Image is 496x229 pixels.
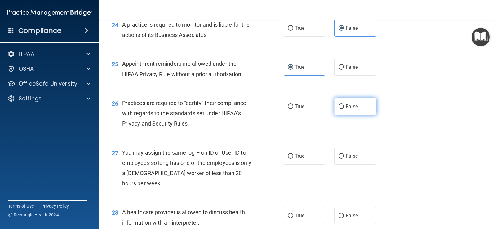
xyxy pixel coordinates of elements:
button: Open Resource Center [472,28,490,46]
input: True [288,26,293,31]
span: 25 [112,60,118,68]
input: False [339,65,344,70]
input: False [339,104,344,109]
input: True [288,65,293,70]
p: HIPAA [19,50,34,58]
a: Settings [7,95,90,102]
span: True [295,64,304,70]
p: OSHA [19,65,34,73]
span: False [346,213,358,218]
a: OSHA [7,65,90,73]
span: You may assign the same log – on ID or User ID to employees so long has one of the employees is o... [122,149,251,187]
input: False [339,26,344,31]
span: A practice is required to monitor and is liable for the actions of its Business Associates [122,21,250,38]
span: False [346,153,358,159]
input: False [339,214,344,218]
h4: Compliance [18,26,61,35]
span: True [295,213,304,218]
span: Ⓒ Rectangle Health 2024 [8,212,59,218]
input: False [339,154,344,159]
span: True [295,153,304,159]
span: 26 [112,100,118,107]
input: True [288,104,293,109]
span: False [346,25,358,31]
span: Appointment reminders are allowed under the HIPAA Privacy Rule without a prior authorization. [122,60,243,77]
input: True [288,214,293,218]
a: Privacy Policy [41,203,69,209]
span: True [295,25,304,31]
span: A healthcare provider is allowed to discuss health information with an interpreter. [122,209,245,226]
a: HIPAA [7,50,90,58]
p: Settings [19,95,42,102]
span: 27 [112,149,118,157]
a: Terms of Use [8,203,34,209]
span: True [295,103,304,109]
span: False [346,103,358,109]
img: PMB logo [7,7,92,19]
span: 28 [112,209,118,216]
span: Practices are required to “certify” their compliance with regards to the standards set under HIPA... [122,100,246,127]
span: False [346,64,358,70]
input: True [288,154,293,159]
a: OfficeSafe University [7,80,90,87]
p: OfficeSafe University [19,80,77,87]
span: 24 [112,21,118,29]
iframe: Drift Widget Chat Controller [465,187,489,210]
